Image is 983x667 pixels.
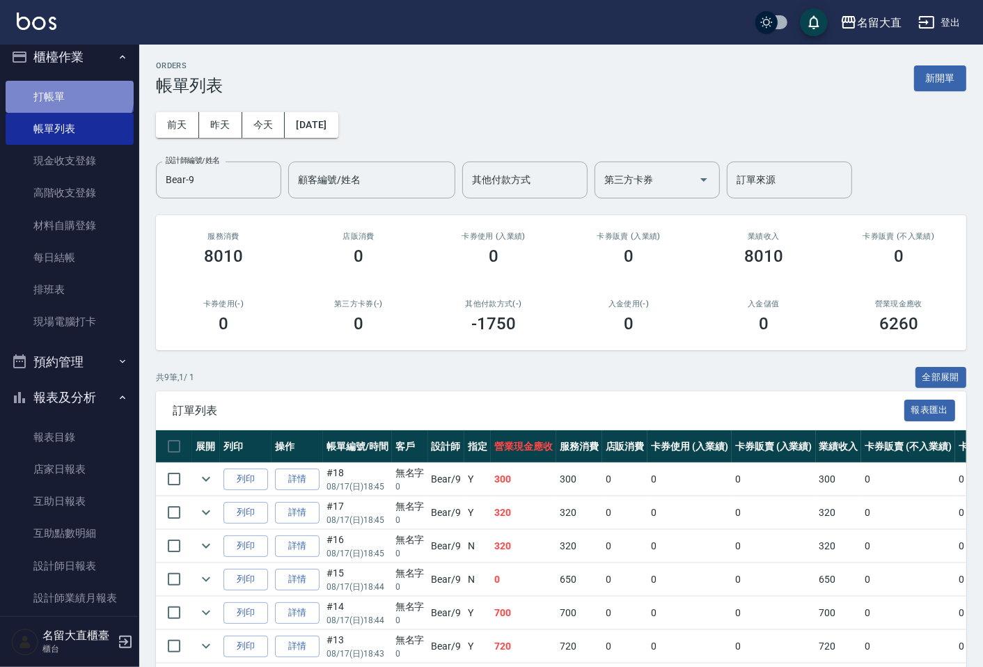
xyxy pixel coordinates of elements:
[223,535,268,557] button: 列印
[173,404,904,418] span: 訂單列表
[602,563,648,596] td: 0
[904,400,956,421] button: 報表匯出
[556,563,602,596] td: 650
[223,469,268,490] button: 列印
[196,535,217,556] button: expand row
[395,566,425,581] div: 無名字
[861,630,954,663] td: 0
[464,530,491,563] td: N
[428,530,465,563] td: Bear /9
[732,630,816,663] td: 0
[156,371,194,384] p: 共 9 筆, 1 / 1
[732,597,816,629] td: 0
[861,563,954,596] td: 0
[602,430,648,463] th: 店販消費
[602,597,648,629] td: 0
[354,246,363,266] h3: 0
[6,81,134,113] a: 打帳單
[395,581,425,593] p: 0
[624,246,634,266] h3: 0
[6,421,134,453] a: 報表目錄
[166,155,220,166] label: 設計師編號/姓名
[219,314,228,333] h3: 0
[835,8,907,37] button: 名留大直
[173,299,274,308] h2: 卡券使用(-)
[578,299,679,308] h2: 入金使用(-)
[11,628,39,656] img: Person
[275,502,320,524] a: 詳情
[732,430,816,463] th: 卡券販賣 (入業績)
[327,480,388,493] p: 08/17 (日) 18:45
[816,530,862,563] td: 320
[196,636,217,657] button: expand row
[275,569,320,590] a: 詳情
[6,39,134,75] button: 櫃檯作業
[556,530,602,563] td: 320
[602,496,648,529] td: 0
[327,581,388,593] p: 08/17 (日) 18:44
[223,636,268,657] button: 列印
[156,112,199,138] button: 前天
[464,430,491,463] th: 指定
[6,145,134,177] a: 現金收支登錄
[894,246,904,266] h3: 0
[223,602,268,624] button: 列印
[914,65,966,91] button: 新開單
[879,314,918,333] h3: 6260
[156,61,223,70] h2: ORDERS
[6,485,134,517] a: 互助日報表
[6,614,134,646] a: 設計師排行榜
[395,599,425,614] div: 無名字
[491,430,556,463] th: 營業現金應收
[323,563,392,596] td: #15
[914,71,966,84] a: 新開單
[647,597,732,629] td: 0
[428,597,465,629] td: Bear /9
[759,314,769,333] h3: 0
[556,630,602,663] td: 720
[6,379,134,416] button: 報表及分析
[6,242,134,274] a: 每日結帳
[395,480,425,493] p: 0
[223,569,268,590] button: 列印
[861,496,954,529] td: 0
[489,246,498,266] h3: 0
[848,299,950,308] h2: 營業現金應收
[354,314,363,333] h3: 0
[428,463,465,496] td: Bear /9
[196,569,217,590] button: expand row
[323,530,392,563] td: #16
[173,232,274,241] h3: 服務消費
[443,232,544,241] h2: 卡券使用 (入業績)
[17,13,56,30] img: Logo
[647,430,732,463] th: 卡券使用 (入業績)
[196,502,217,523] button: expand row
[491,597,556,629] td: 700
[556,496,602,529] td: 320
[647,530,732,563] td: 0
[464,630,491,663] td: Y
[904,403,956,416] a: 報表匯出
[395,547,425,560] p: 0
[199,112,242,138] button: 昨天
[915,367,967,389] button: 全部展開
[861,597,954,629] td: 0
[6,113,134,145] a: 帳單列表
[491,530,556,563] td: 320
[275,469,320,490] a: 詳情
[556,463,602,496] td: 300
[816,630,862,663] td: 720
[395,633,425,648] div: 無名字
[428,563,465,596] td: Bear /9
[6,550,134,582] a: 設計師日報表
[578,232,679,241] h2: 卡券販賣 (入業績)
[6,177,134,209] a: 高階收支登錄
[464,496,491,529] td: Y
[816,463,862,496] td: 300
[323,430,392,463] th: 帳單編號/時間
[491,630,556,663] td: 720
[395,514,425,526] p: 0
[275,636,320,657] a: 詳情
[861,530,954,563] td: 0
[42,643,113,655] p: 櫃台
